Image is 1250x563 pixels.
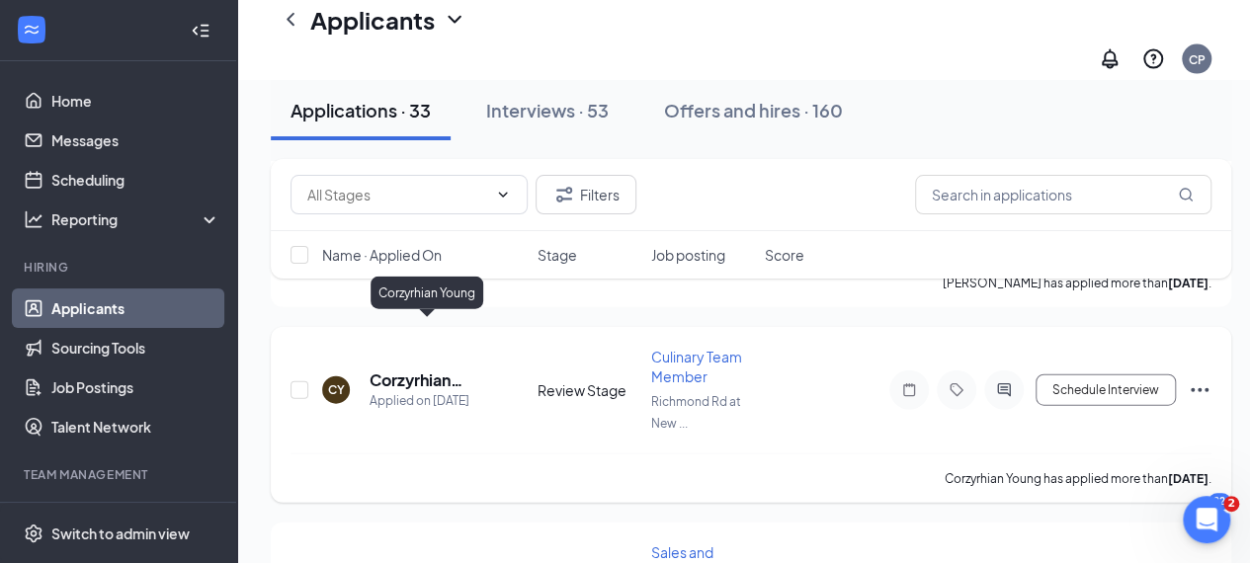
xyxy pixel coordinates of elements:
p: Corzyrhian Young has applied more than . [945,470,1211,487]
div: Offers and hires · 160 [664,98,843,122]
div: CP [1189,51,1206,68]
input: All Stages [307,184,487,205]
div: Corzyrhian Young [371,277,483,309]
b: [DATE] [1168,471,1208,486]
svg: Tag [945,382,968,398]
h1: Applicants [310,3,435,37]
svg: ActiveChat [992,382,1016,398]
button: Schedule Interview [1036,374,1176,406]
a: Scheduling [51,160,220,200]
a: Talent Network [51,407,220,446]
svg: ChevronLeft [279,8,302,32]
svg: ChevronDown [495,187,511,202]
span: Score [765,245,804,265]
svg: WorkstreamLogo [22,20,42,40]
a: Sourcing Tools [51,328,220,367]
span: Job posting [651,245,725,265]
span: Stage [538,245,577,265]
h5: Corzyrhian Young [370,369,484,391]
div: CY [328,381,345,398]
input: Search in applications [915,175,1211,214]
svg: MagnifyingGlass [1178,187,1194,202]
svg: Analysis [24,209,43,229]
svg: Note [897,382,921,398]
svg: QuestionInfo [1141,47,1165,71]
div: Switch to admin view [51,523,190,543]
div: Reporting [51,209,221,229]
a: Home [51,81,220,121]
div: 22 [1208,493,1230,510]
div: Review Stage [538,380,639,400]
svg: Notifications [1098,47,1122,71]
a: Messages [51,121,220,160]
div: Team Management [24,466,216,483]
svg: Collapse [191,21,210,40]
a: Job Postings [51,367,220,407]
button: Filter Filters [536,175,636,214]
div: Applications · 33 [291,98,431,122]
a: Applicants [51,288,220,328]
svg: Ellipses [1188,378,1211,402]
div: Interviews · 53 [486,98,609,122]
span: Richmond Rd at New ... [651,394,741,431]
svg: Filter [552,183,576,206]
div: Applied on [DATE] [370,391,484,411]
span: 2 [1223,496,1239,512]
iframe: Intercom live chat [1183,496,1230,543]
span: Name · Applied On [322,245,442,265]
span: Culinary Team Member [651,348,742,385]
div: Hiring [24,259,216,276]
svg: Settings [24,523,43,543]
svg: ChevronDown [443,8,466,32]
